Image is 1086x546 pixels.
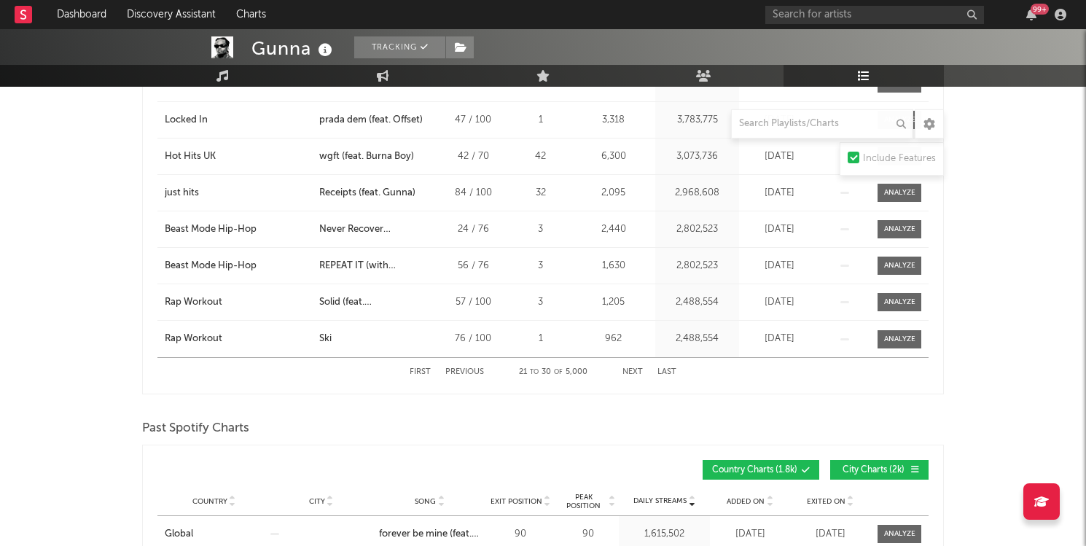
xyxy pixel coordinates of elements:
[379,527,480,542] a: forever be mine (feat. Wizkid)
[410,368,431,376] button: First
[560,493,606,510] span: Peak Position
[657,368,676,376] button: Last
[319,186,415,200] div: Receipts (feat. Gunna)
[575,332,652,346] div: 962
[319,295,433,310] div: Solid (feat. [PERSON_NAME])
[165,527,263,542] a: Global
[513,222,568,237] div: 3
[165,222,312,237] a: Beast Mode Hip-Hop
[440,149,506,164] div: 42 / 70
[703,460,819,480] button: Country Charts(1.8k)
[513,332,568,346] div: 1
[165,527,193,542] div: Global
[622,368,643,376] button: Next
[165,332,312,346] a: Rap Workout
[165,149,216,164] div: Hot Hits UK
[575,149,652,164] div: 6,300
[727,497,765,506] span: Added On
[575,113,652,128] div: 3,318
[743,186,816,200] div: [DATE]
[659,113,735,128] div: 3,783,775
[731,109,913,139] input: Search Playlists/Charts
[743,332,816,346] div: [DATE]
[575,295,652,310] div: 1,205
[840,466,907,475] span: City Charts ( 2k )
[575,259,652,273] div: 1,630
[575,222,652,237] div: 2,440
[743,222,816,237] div: [DATE]
[165,295,312,310] a: Rap Workout
[165,222,257,237] div: Beast Mode Hip-Hop
[142,420,249,437] span: Past Spotify Charts
[165,295,222,310] div: Rap Workout
[319,113,423,128] div: prada dem (feat. Offset)
[807,497,845,506] span: Exited On
[659,259,735,273] div: 2,802,523
[659,295,735,310] div: 2,488,554
[488,527,553,542] div: 90
[560,527,615,542] div: 90
[192,497,227,506] span: Country
[440,332,506,346] div: 76 / 100
[1026,9,1036,20] button: 99+
[513,259,568,273] div: 3
[575,186,652,200] div: 2,095
[712,466,797,475] span: Country Charts ( 1.8k )
[165,149,312,164] a: Hot Hits UK
[513,186,568,200] div: 32
[440,222,506,237] div: 24 / 76
[633,496,687,507] span: Daily Streams
[622,527,706,542] div: 1,615,502
[319,259,433,273] div: REPEAT IT (with [PERSON_NAME])
[659,149,735,164] div: 3,073,736
[530,369,539,375] span: to
[165,186,199,200] div: just hits
[165,113,208,128] div: Locked In
[440,259,506,273] div: 56 / 76
[445,368,484,376] button: Previous
[743,295,816,310] div: [DATE]
[440,295,506,310] div: 57 / 100
[165,186,312,200] a: just hits
[513,149,568,164] div: 42
[743,149,816,164] div: [DATE]
[513,113,568,128] div: 1
[319,222,433,237] div: Never Recover ([PERSON_NAME] & [PERSON_NAME], [PERSON_NAME])
[743,259,816,273] div: [DATE]
[1031,4,1049,15] div: 99 +
[659,186,735,200] div: 2,968,608
[440,186,506,200] div: 84 / 100
[794,527,867,542] div: [DATE]
[491,497,542,506] span: Exit Position
[513,364,593,381] div: 21 30 5,000
[354,36,445,58] button: Tracking
[554,369,563,375] span: of
[319,149,414,164] div: wgft (feat. Burna Boy)
[440,113,506,128] div: 47 / 100
[319,332,332,346] div: Ski
[765,6,984,24] input: Search for artists
[714,527,786,542] div: [DATE]
[659,222,735,237] div: 2,802,523
[165,259,312,273] a: Beast Mode Hip-Hop
[863,150,936,168] div: Include Features
[830,460,929,480] button: City Charts(2k)
[415,497,436,506] span: Song
[513,295,568,310] div: 3
[659,332,735,346] div: 2,488,554
[165,113,312,128] a: Locked In
[309,497,325,506] span: City
[165,332,222,346] div: Rap Workout
[251,36,336,61] div: Gunna
[165,259,257,273] div: Beast Mode Hip-Hop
